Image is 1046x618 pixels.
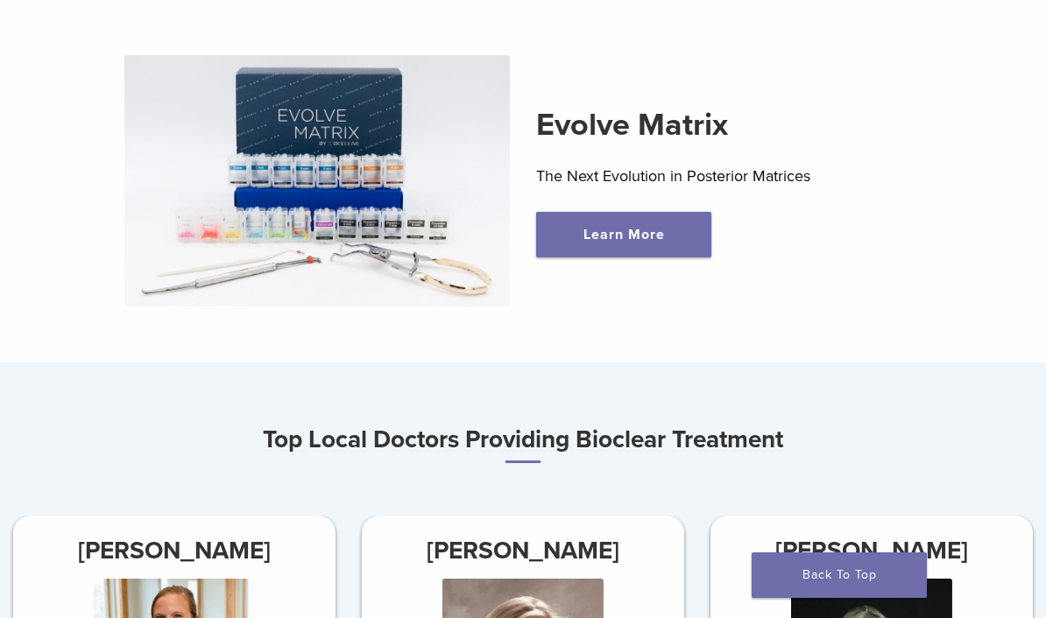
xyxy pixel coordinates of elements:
p: The Next Evolution in Posterior Matrices [536,163,922,189]
h2: Evolve Matrix [536,104,922,146]
img: Evolve Matrix [124,55,510,306]
h3: [PERSON_NAME] [710,530,1033,572]
a: Back To Top [752,552,927,598]
h3: [PERSON_NAME] [362,530,684,572]
a: Learn More [536,212,711,257]
h3: [PERSON_NAME] [13,530,336,572]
